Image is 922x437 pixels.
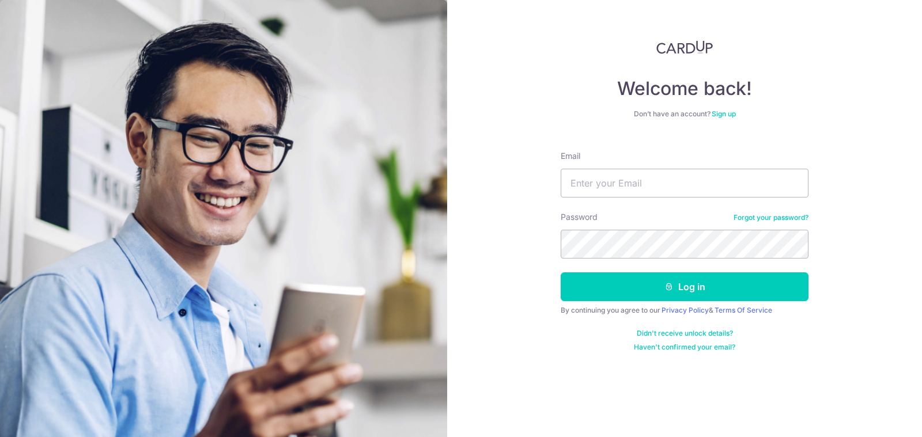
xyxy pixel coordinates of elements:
input: Enter your Email [561,169,808,197]
a: Didn't receive unlock details? [637,329,733,338]
button: Log in [561,272,808,301]
h4: Welcome back! [561,77,808,100]
a: Privacy Policy [662,306,709,314]
label: Email [561,150,580,162]
a: Terms Of Service [715,306,772,314]
div: Don’t have an account? [561,109,808,119]
img: CardUp Logo [656,40,713,54]
a: Forgot your password? [734,213,808,222]
a: Sign up [712,109,736,118]
label: Password [561,211,598,223]
a: Haven't confirmed your email? [634,343,735,352]
div: By continuing you agree to our & [561,306,808,315]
